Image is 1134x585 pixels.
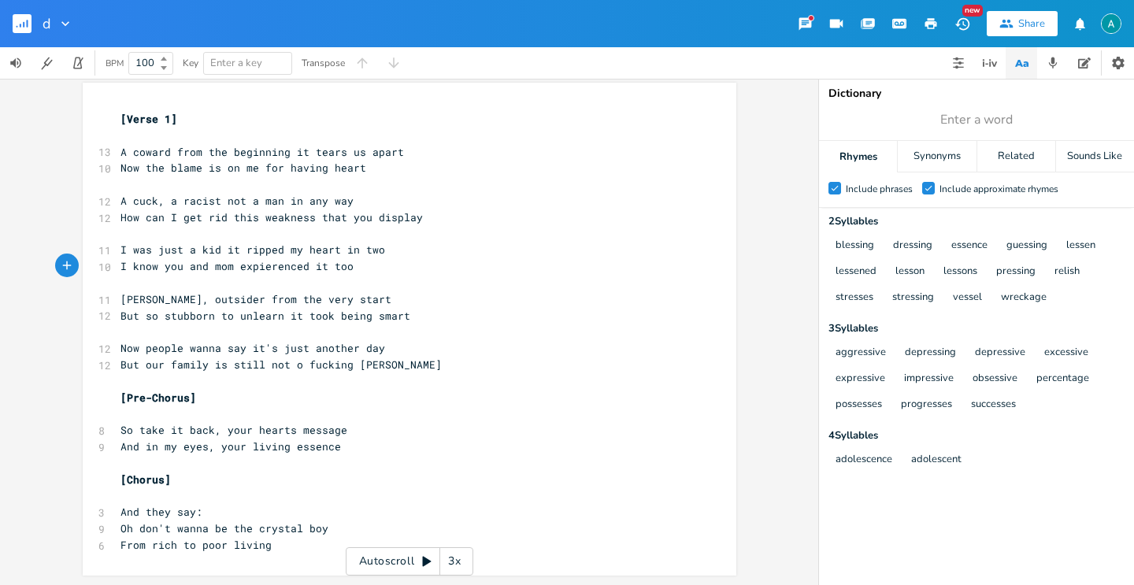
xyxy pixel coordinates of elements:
[951,239,988,253] button: essence
[975,346,1025,360] button: depressive
[120,243,385,257] span: I was just a kid it ripped my heart in two
[120,439,341,454] span: And in my eyes, your living essence
[120,538,272,552] span: From rich to poor living
[828,217,1125,227] div: 2 Syllable s
[836,454,892,467] button: adolescence
[440,547,469,576] div: 3x
[120,145,404,159] span: A coward from the beginning it tears us apart
[836,372,885,386] button: expressive
[210,56,262,70] span: Enter a key
[120,292,391,306] span: [PERSON_NAME], outsider from the very start
[1006,239,1047,253] button: guessing
[939,184,1058,194] div: Include approximate rhymes
[846,184,913,194] div: Include phrases
[898,141,976,172] div: Synonyms
[1054,265,1080,279] button: relish
[120,521,328,535] span: Oh don't wanna be the crystal boy
[120,357,442,372] span: But our family is still not o fucking [PERSON_NAME]
[819,141,897,172] div: Rhymes
[953,291,982,305] button: vessel
[1101,13,1121,34] img: Alex
[977,141,1055,172] div: Related
[996,265,1036,279] button: pressing
[836,239,874,253] button: blessing
[120,391,196,405] span: [Pre-Chorus]
[120,112,177,126] span: [Verse 1]
[971,398,1016,412] button: successes
[120,194,354,208] span: A cuck, a racist not a man in any way
[120,259,354,273] span: I know you and mom expierenced it too
[106,59,124,68] div: BPM
[962,5,983,17] div: New
[828,431,1125,441] div: 4 Syllable s
[947,9,978,38] button: New
[892,291,934,305] button: stressing
[836,346,886,360] button: aggressive
[904,372,954,386] button: impressive
[120,210,423,224] span: How can I get rid this weakness that you display
[1036,372,1089,386] button: percentage
[1044,346,1088,360] button: excessive
[836,291,873,305] button: stresses
[911,454,962,467] button: adolescent
[120,472,171,487] span: [Chorus]
[893,239,932,253] button: dressing
[836,265,876,279] button: lessened
[987,11,1058,36] button: Share
[940,111,1013,129] span: Enter a word
[183,58,198,68] div: Key
[901,398,952,412] button: progresses
[43,17,51,31] span: d
[120,423,347,437] span: So take it back, your hearts message
[943,265,977,279] button: lessons
[120,341,385,355] span: Now people wanna say it's just another day
[120,505,202,519] span: And they say:
[120,161,366,175] span: Now the blame is on me for having heart
[828,88,1125,99] div: Dictionary
[828,324,1125,334] div: 3 Syllable s
[1018,17,1045,31] div: Share
[1001,291,1047,305] button: wreckage
[905,346,956,360] button: depressing
[346,547,473,576] div: Autoscroll
[1056,141,1134,172] div: Sounds Like
[1066,239,1095,253] button: lessen
[120,309,410,323] span: But so stubborn to unlearn it took being smart
[973,372,1017,386] button: obsessive
[895,265,925,279] button: lesson
[302,58,345,68] div: Transpose
[836,398,882,412] button: possesses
